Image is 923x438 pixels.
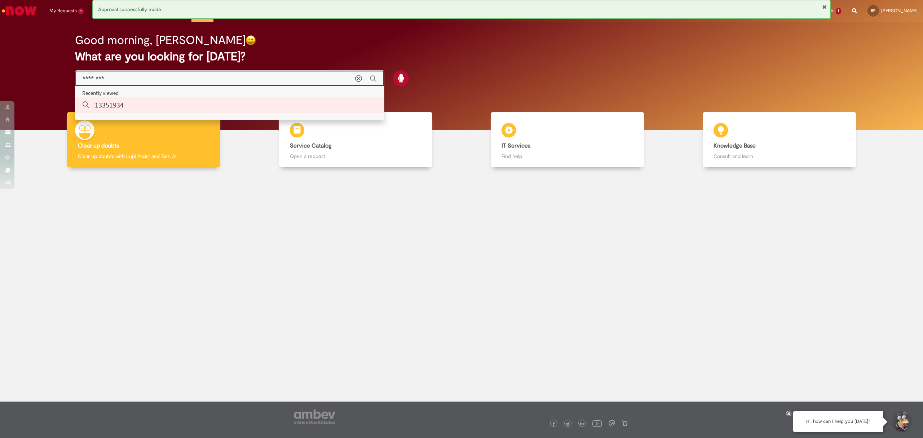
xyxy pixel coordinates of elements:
p: Consult and learn [714,153,845,160]
img: logo_footer_workplace.png [609,420,615,426]
button: Close Notification [822,4,827,10]
p: Find help [502,153,633,160]
a: Knowledge Base Consult and learn [674,112,886,167]
span: 1 [78,8,84,14]
div: Hi, how can I help you [DATE]? [793,411,883,432]
p: Clear up doubts with Lupi Assist and Gen AI [78,153,209,160]
img: ServiceNow [1,4,38,18]
h2: What are you looking for [DATE]? [75,50,848,63]
span: RP [871,8,875,13]
img: happy-face.png [246,35,256,45]
img: logo_footer_linkedin.png [580,422,584,426]
p: Open a request [290,153,421,160]
img: logo_footer_naosei.png [622,420,628,426]
b: Knowledge Base [714,142,756,149]
span: Approval successfully made. [98,6,162,13]
a: Clear up doubts Clear up doubts with Lupi Assist and Gen AI [38,112,250,167]
button: Start Support Conversation [891,411,912,433]
b: IT Services [502,142,530,149]
a: Service Catalog Open a request [250,112,462,167]
img: logo_footer_twitter.png [566,422,570,426]
span: 1 [836,8,841,14]
span: [PERSON_NAME] [881,8,918,14]
b: Clear up doubts [78,142,119,149]
h2: Good morning, [PERSON_NAME] [75,34,246,47]
img: logo_footer_youtube.png [592,419,602,428]
span: My Requests [49,7,77,14]
img: logo_footer_ambev_rotulo_gray.png [294,409,335,424]
img: logo_footer_facebook.png [552,422,556,426]
b: Service Catalog [290,142,332,149]
a: IT Services Find help [461,112,674,167]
